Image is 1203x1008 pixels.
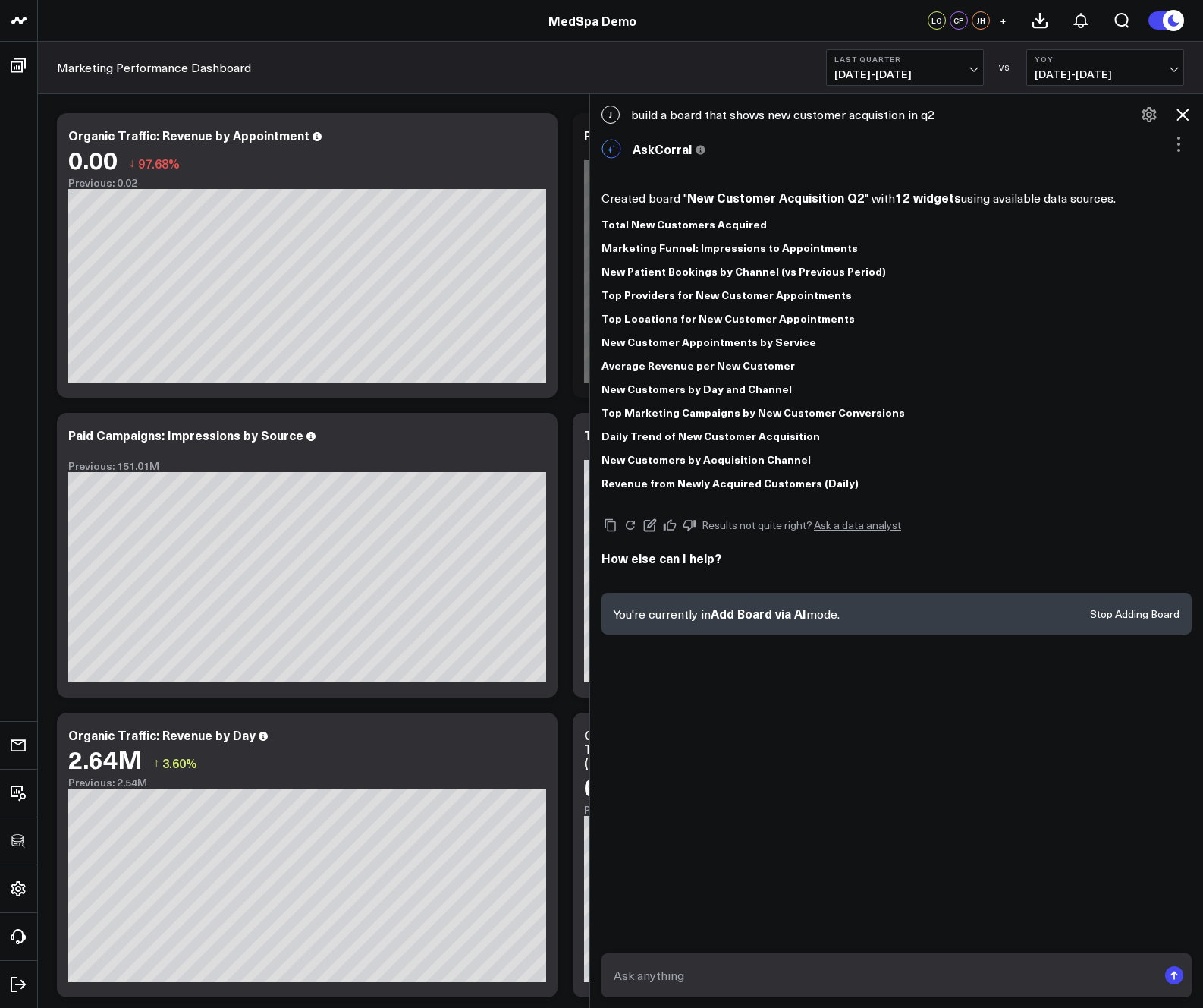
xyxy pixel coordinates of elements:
[1035,55,1176,64] b: YoY
[68,177,546,189] div: Previous: 0.02
[972,11,990,30] div: JH
[584,726,701,770] div: Organic Traffic: Total Appointments (Leads)
[826,49,984,86] button: Last Quarter[DATE]-[DATE]
[687,189,865,206] strong: New Customer Acquisition Q2
[68,427,303,443] div: Paid Campaigns: Impressions by Source
[590,98,1203,131] div: build a board that shows new customer acquistion in q2
[601,475,859,490] b: Revenue from Newly Acquired Customers (Daily)
[814,520,901,531] a: Ask a data analyst
[601,334,816,349] b: New Customer Appointments by Service
[601,381,792,396] b: New Customers by Day and Channel
[601,189,1192,206] p: Created board " " with using available data sources.
[601,216,767,232] b: Total New Customers Acquired
[614,605,840,622] p: You're currently in mode.
[601,405,905,420] b: Top Marketing Campaigns by New Customer Conversions
[68,460,546,472] div: Previous: 151.01M
[601,287,852,302] b: Top Providers for New Customer Appointments
[702,518,812,532] span: Results not quite right?
[584,804,804,816] div: Previous: 6.51k
[584,127,792,143] div: Paid Campaigns: Daily Spend Trend
[129,153,135,173] span: ↓
[601,452,811,467] b: New Customers by Acquisition Channel
[601,550,1192,566] h2: How else can I help?
[994,11,1012,30] button: +
[895,189,961,206] strong: 12 widgets
[601,263,886,279] b: New Patient Bookings by Channel (vs Previous Period)
[601,358,795,373] b: Average Revenue per New Customer
[68,127,309,143] div: Organic Traffic: Revenue by Appointment
[548,12,636,29] a: MedSpa Demo
[834,55,975,64] b: Last Quarter
[601,106,620,124] span: J
[601,428,820,443] b: Daily Trend of New Customer Acquisition
[601,310,855,326] b: Top Locations for New Customer Appointments
[68,146,118,173] div: 0.00
[68,745,142,773] div: 2.64M
[834,68,975,80] span: [DATE] - [DATE]
[601,516,620,534] button: Copy
[711,605,806,622] span: Add Board via AI
[991,63,1019,72] div: VS
[68,776,546,789] div: Previous: 2.54M
[57,59,251,76] a: Marketing Performance Dashboard
[1000,15,1007,26] span: +
[584,427,797,443] div: Top Paid Campaigns by Conversions
[950,11,968,30] div: CP
[138,155,180,172] span: 97.68%
[633,140,692,157] span: AskCorral
[68,726,256,743] div: Organic Traffic: Revenue by Day
[584,773,646,800] div: 6.65k
[601,240,858,255] b: Marketing Funnel: Impressions to Appointments
[153,753,159,773] span: ↑
[1035,68,1176,80] span: [DATE] - [DATE]
[1090,609,1179,619] button: Stop Adding Board
[162,754,197,771] span: 3.60%
[928,11,946,30] div: LO
[1026,49,1184,86] button: YoY[DATE]-[DATE]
